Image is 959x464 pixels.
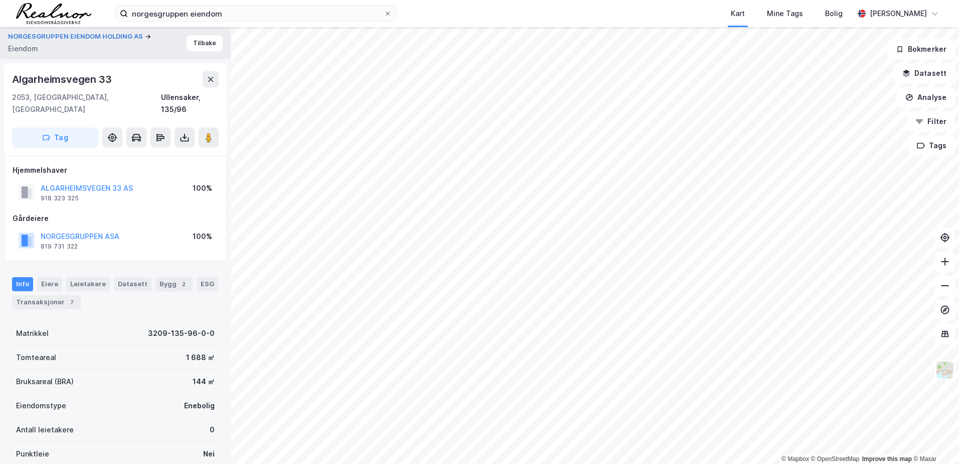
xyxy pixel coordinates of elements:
[210,424,215,436] div: 0
[193,230,212,243] div: 100%
[12,128,98,148] button: Tag
[12,91,161,115] div: 2053, [GEOGRAPHIC_DATA], [GEOGRAPHIC_DATA]
[184,400,215,412] div: Enebolig
[894,63,955,83] button: Datasett
[155,277,193,291] div: Bygg
[67,297,77,307] div: 7
[179,279,189,289] div: 2
[13,212,218,224] div: Gårdeiere
[187,35,223,51] button: Tilbake
[731,8,745,20] div: Kart
[193,376,215,388] div: 144 ㎡
[197,277,218,291] div: ESG
[148,327,215,339] div: 3209-135-96-0-0
[41,194,79,202] div: 918 323 325
[16,376,74,388] div: Bruksareal (BRA)
[12,71,113,87] div: Algarheimsvegen 33
[897,87,955,107] button: Analyse
[8,43,38,55] div: Eiendom
[907,111,955,132] button: Filter
[12,295,81,309] div: Transaksjoner
[37,277,62,291] div: Eiere
[16,327,49,339] div: Matrikkel
[193,182,212,194] div: 100%
[909,416,959,464] div: Kontrollprogram for chat
[8,32,145,42] button: NORGESGRUPPEN EIENDOM HOLDING AS
[203,448,215,460] div: Nei
[186,352,215,364] div: 1 688 ㎡
[16,3,91,24] img: realnor-logo.934646d98de889bb5806.png
[16,352,56,364] div: Tomteareal
[908,136,955,156] button: Tags
[862,455,912,462] a: Improve this map
[12,277,33,291] div: Info
[13,164,218,176] div: Hjemmelshaver
[825,8,843,20] div: Bolig
[16,400,66,412] div: Eiendomstype
[909,416,959,464] iframe: Chat Widget
[41,243,78,251] div: 819 731 322
[767,8,803,20] div: Mine Tags
[935,361,954,380] img: Z
[128,6,384,21] input: Søk på adresse, matrikkel, gårdeiere, leietakere eller personer
[16,424,74,436] div: Antall leietakere
[811,455,860,462] a: OpenStreetMap
[16,448,49,460] div: Punktleie
[114,277,151,291] div: Datasett
[870,8,927,20] div: [PERSON_NAME]
[66,277,110,291] div: Leietakere
[161,91,219,115] div: Ullensaker, 135/96
[781,455,809,462] a: Mapbox
[887,39,955,59] button: Bokmerker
